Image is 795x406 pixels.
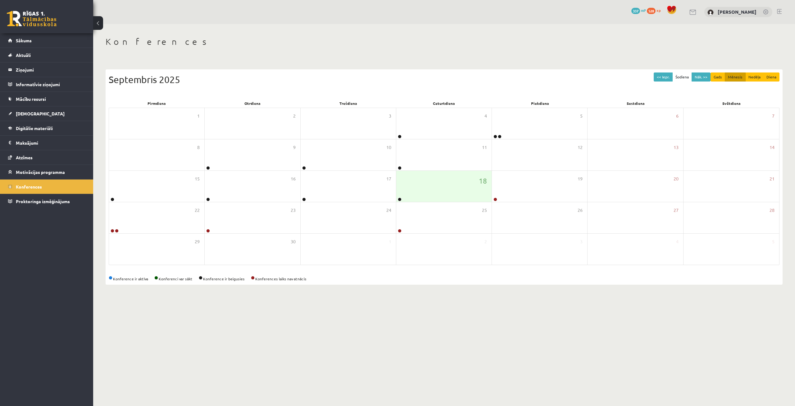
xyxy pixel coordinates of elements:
[654,72,673,82] button: << Iepr.
[8,63,85,77] a: Ziņojumi
[711,72,725,82] button: Gads
[763,72,779,82] button: Diena
[8,77,85,91] a: Informatīvie ziņojumi
[674,144,679,151] span: 13
[676,113,679,119] span: 6
[109,72,779,86] div: Septembris 2025
[580,238,583,245] span: 3
[293,113,296,119] span: 2
[300,99,396,108] div: Trešdiena
[674,207,679,214] span: 27
[291,175,296,182] span: 16
[8,106,85,121] a: [DEMOGRAPHIC_DATA]
[482,207,487,214] span: 25
[578,175,583,182] span: 19
[16,77,85,91] legend: Informatīvie ziņojumi
[291,238,296,245] span: 30
[293,144,296,151] span: 9
[588,99,684,108] div: Sestdiena
[106,36,783,47] h1: Konferences
[578,207,583,214] span: 26
[770,175,775,182] span: 21
[674,175,679,182] span: 20
[386,144,391,151] span: 10
[16,111,65,116] span: [DEMOGRAPHIC_DATA]
[580,113,583,119] span: 5
[16,198,70,204] span: Proktoringa izmēģinājums
[479,175,487,186] span: 18
[8,92,85,106] a: Mācību resursi
[770,144,775,151] span: 14
[647,8,656,14] span: 528
[386,207,391,214] span: 24
[484,238,487,245] span: 2
[389,238,391,245] span: 1
[16,155,33,160] span: Atzīmes
[8,180,85,194] a: Konferences
[197,144,200,151] span: 8
[16,184,42,189] span: Konferences
[197,113,200,119] span: 1
[725,72,746,82] button: Mēnesis
[492,99,588,108] div: Piekdiena
[109,99,205,108] div: Pirmdiena
[195,175,200,182] span: 15
[482,144,487,151] span: 11
[676,238,679,245] span: 4
[647,8,664,13] a: 528 xp
[389,113,391,119] span: 3
[656,8,661,13] span: xp
[195,238,200,245] span: 29
[16,136,85,150] legend: Maksājumi
[8,121,85,135] a: Digitālie materiāli
[772,238,775,245] span: 5
[672,72,692,82] button: Šodiena
[684,99,779,108] div: Svētdiena
[631,8,646,13] a: 337 mP
[8,136,85,150] a: Maksājumi
[16,96,46,102] span: Mācību resursi
[484,113,487,119] span: 4
[770,207,775,214] span: 28
[8,33,85,48] a: Sākums
[8,194,85,208] a: Proktoringa izmēģinājums
[109,276,779,282] div: Konference ir aktīva Konferenci var sākt Konference ir beigusies Konferences laiks nav atnācis
[16,38,32,43] span: Sākums
[745,72,764,82] button: Nedēļa
[205,99,301,108] div: Otrdiena
[16,125,53,131] span: Digitālie materiāli
[386,175,391,182] span: 17
[8,150,85,165] a: Atzīmes
[291,207,296,214] span: 23
[16,63,85,77] legend: Ziņojumi
[707,9,714,16] img: Alekss Kozlovskis
[718,9,756,15] a: [PERSON_NAME]
[195,207,200,214] span: 22
[631,8,640,14] span: 337
[692,72,711,82] button: Nāk. >>
[772,113,775,119] span: 7
[578,144,583,151] span: 12
[396,99,492,108] div: Ceturtdiena
[16,52,31,58] span: Aktuāli
[8,165,85,179] a: Motivācijas programma
[8,48,85,62] a: Aktuāli
[641,8,646,13] span: mP
[7,11,57,26] a: Rīgas 1. Tālmācības vidusskola
[16,169,65,175] span: Motivācijas programma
